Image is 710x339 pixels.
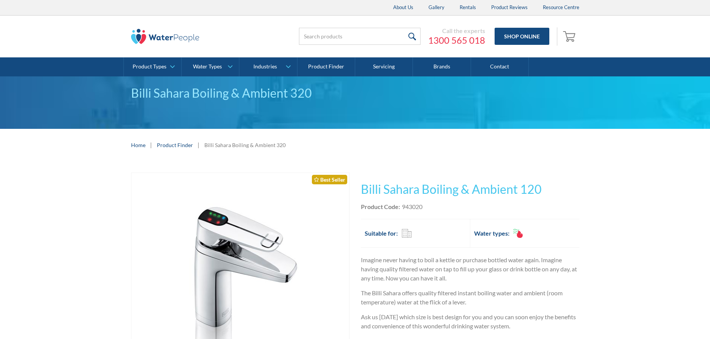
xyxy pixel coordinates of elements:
[471,57,529,76] a: Contact
[361,180,579,198] h1: Billi Sahara Boiling & Ambient 120
[413,57,471,76] a: Brands
[124,57,181,76] a: Product Types
[253,63,277,70] div: Industries
[131,84,579,102] div: Billi Sahara Boiling & Ambient 320
[297,57,355,76] a: Product Finder
[193,63,222,70] div: Water Types
[182,57,239,76] a: Water Types
[149,140,153,149] div: |
[361,288,579,307] p: The Billi Sahara offers quality filtered instant boiling water and ambient (room temperature) wat...
[131,141,145,149] a: Home
[474,229,509,238] h2: Water types:
[312,175,347,184] div: Best Seller
[361,312,579,331] p: Ask us [DATE] which size is best design for you and you can soon enjoy the benefits and convenien...
[157,141,193,149] a: Product Finder
[361,203,400,210] strong: Product Code:
[133,63,166,70] div: Product Types
[563,30,577,42] img: shopping cart
[239,57,297,76] a: Industries
[355,57,413,76] a: Servicing
[402,202,422,211] div: 943020
[299,28,421,45] input: Search products
[428,27,485,35] div: Call the experts
[561,27,579,46] a: Open cart
[495,28,549,45] a: Shop Online
[428,35,485,46] a: 1300 565 018
[365,229,398,238] h2: Suitable for:
[361,255,579,283] p: Imagine never having to boil a kettle or purchase bottled water again. Imagine having quality fil...
[131,29,199,44] img: The Water People
[197,140,201,149] div: |
[204,141,286,149] div: Billi Sahara Boiling & Ambient 320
